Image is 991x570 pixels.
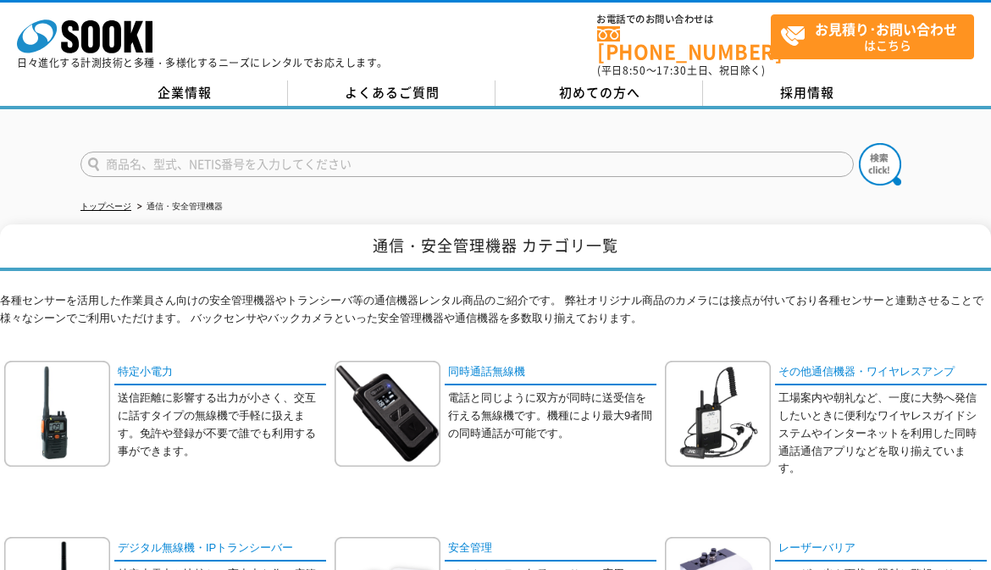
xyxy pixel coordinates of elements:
[114,537,326,562] a: デジタル無線機・IPトランシーバー
[778,390,987,478] p: 工場案内や朝礼など、一度に大勢へ発信したいときに便利なワイヤレスガイドシステムやインターネットを利用した同時通話通信アプリなどを取り揃えています。
[597,26,771,61] a: [PHONE_NUMBER]
[495,80,703,106] a: 初めての方へ
[703,80,911,106] a: 採用情報
[656,63,687,78] span: 17:30
[80,80,288,106] a: 企業情報
[623,63,646,78] span: 8:50
[859,143,901,185] img: btn_search.png
[288,80,495,106] a: よくあるご質問
[775,537,987,562] a: レーザーバリア
[771,14,974,59] a: お見積り･お問い合わせはこちら
[118,390,326,460] p: 送信距離に影響する出力が小さく、交互に話すタイプの無線機で手軽に扱えます。免許や登録が不要で誰でも利用する事ができます。
[335,361,440,467] img: 同時通話無線機
[448,390,656,442] p: 電話と同じように双方が同時に送受信を行える無線機です。機種により最大9者間の同時通話が可能です。
[559,83,640,102] span: 初めての方へ
[114,361,326,385] a: 特定小電力
[445,361,656,385] a: 同時通話無線機
[80,202,131,211] a: トップページ
[80,152,854,177] input: 商品名、型式、NETIS番号を入力してください
[17,58,388,68] p: 日々進化する計測技術と多種・多様化するニーズにレンタルでお応えします。
[445,537,656,562] a: 安全管理
[815,19,957,39] strong: お見積り･お問い合わせ
[597,14,771,25] span: お電話でのお問い合わせは
[597,63,765,78] span: (平日 ～ 土日、祝日除く)
[134,198,223,216] li: 通信・安全管理機器
[4,361,110,467] img: 特定小電力
[665,361,771,467] img: その他通信機器・ワイヤレスアンプ
[780,15,973,58] span: はこちら
[775,361,987,385] a: その他通信機器・ワイヤレスアンプ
